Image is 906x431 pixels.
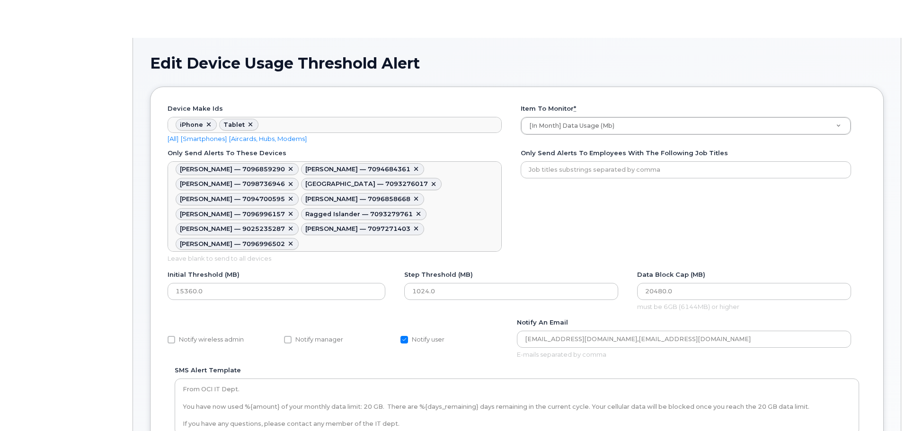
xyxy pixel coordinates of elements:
[168,135,178,142] a: [All]
[284,334,343,345] label: Notify manager
[284,336,292,343] input: Notify manager
[223,121,245,128] span: Tablet
[521,149,728,158] label: Only send alerts to employees with the following Job Titles
[229,135,307,142] a: [Aircards, Hubs, Modems]
[517,350,851,359] span: E-mails separated by comma
[529,122,614,129] span: [In Month] Data Usage (Mb)
[574,105,576,112] abbr: required
[180,225,285,233] div: [PERSON_NAME] — 9025235287
[180,180,285,188] div: [PERSON_NAME] — 7098736946
[400,336,408,343] input: Notify user
[175,366,241,375] label: SMS alert template
[305,225,410,233] div: [PERSON_NAME] — 7097271403
[305,180,428,188] div: [GEOGRAPHIC_DATA] — 7093276017
[305,166,410,173] div: [PERSON_NAME] — 7094684361
[180,240,285,248] div: [PERSON_NAME] — 7096996502
[168,270,240,279] label: Initial Threshold (MB)
[521,104,576,113] label: Item to monitor
[181,135,227,142] a: [Smartphones]
[521,161,851,178] input: Job titles substrings separated by comma
[637,302,851,311] span: must be 6GB (6144MB) or higher
[517,331,851,348] input: one@site.com,two@site.com,three@site.com
[180,211,285,218] div: [PERSON_NAME] — 7096996157
[180,166,285,173] div: [PERSON_NAME] — 7096859290
[637,270,705,279] label: Data Block Cap (MB)
[168,254,502,263] span: Leave blank to send to all devices
[400,334,444,345] label: Notify user
[305,211,413,218] div: Ragged Islander — 7093279761
[168,334,244,345] label: Notify wireless admin
[180,195,285,203] div: [PERSON_NAME] — 7094700595
[168,104,223,113] label: Device make ids
[521,117,851,134] a: [In Month] Data Usage (Mb)
[517,318,568,327] label: Notify an email
[180,121,203,128] span: iPhone
[305,195,410,203] div: [PERSON_NAME] — 7096858668
[168,336,175,343] input: Notify wireless admin
[150,55,884,71] h1: Edit Device Usage Threshold Alert
[168,149,286,158] label: Only send alerts to these Devices
[404,270,473,279] label: Step Threshold (MB)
